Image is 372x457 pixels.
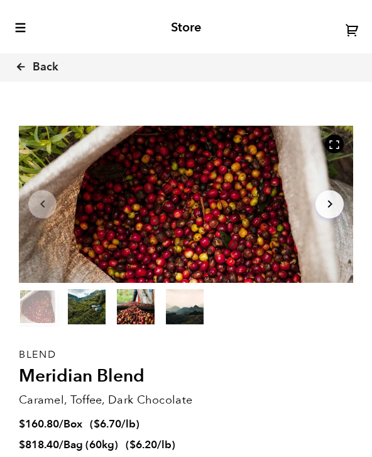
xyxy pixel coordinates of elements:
span: / [59,438,63,452]
span: /lb [157,438,172,452]
span: Back [33,60,58,75]
span: $ [19,417,25,431]
p: Caramel, Toffee, Dark Chocolate [19,392,353,409]
h2: Store [171,20,201,35]
bdi: 6.70 [94,417,121,431]
button: toggle-mobile-menu [13,21,27,34]
span: $ [19,438,25,452]
span: $ [94,417,100,431]
bdi: 818.40 [19,438,59,452]
span: /lb [121,417,136,431]
span: $ [129,438,136,452]
h2: Meridian Blend [19,366,353,387]
bdi: 6.20 [129,438,157,452]
span: Box [63,417,82,431]
span: / [59,417,63,431]
span: ( ) [90,417,139,431]
bdi: 160.80 [19,417,59,431]
span: Bag (60kg) [63,438,118,452]
span: ( ) [126,438,175,452]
